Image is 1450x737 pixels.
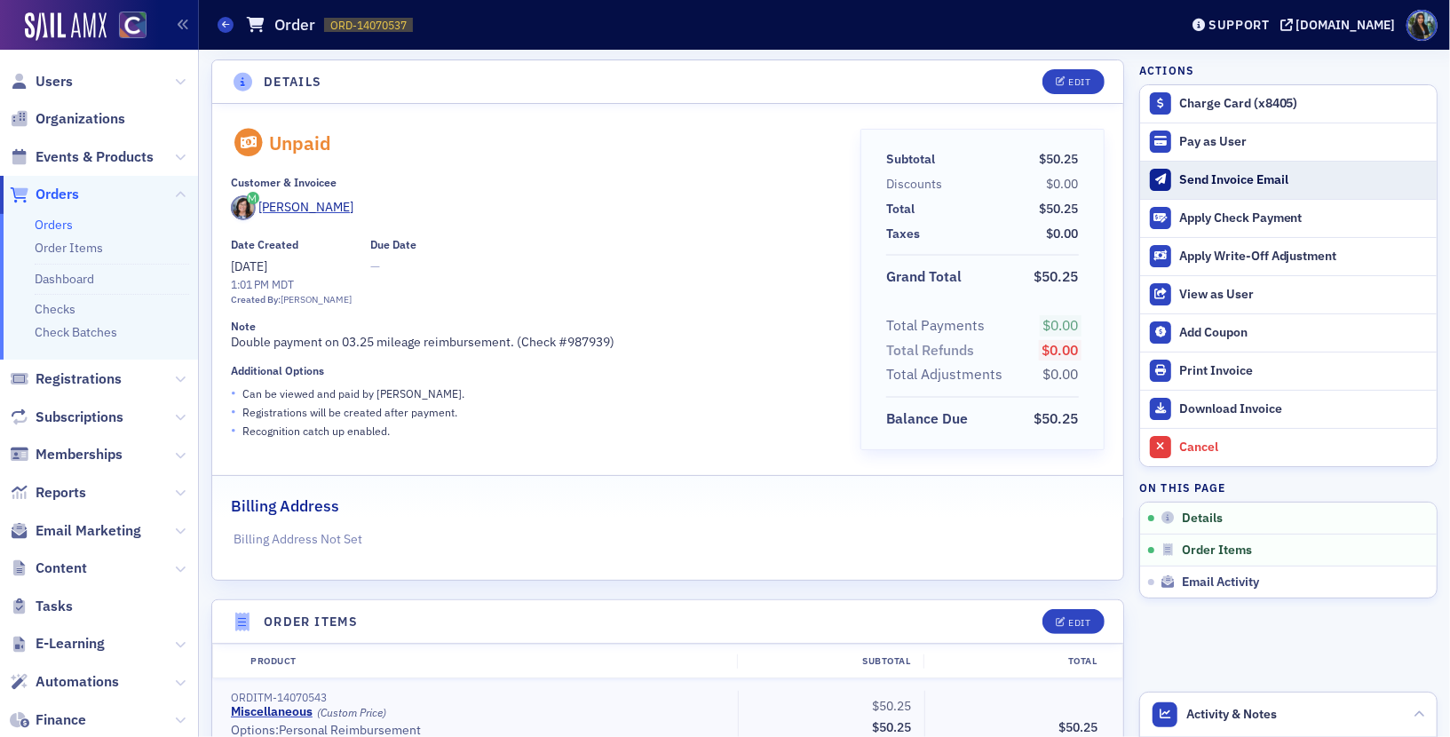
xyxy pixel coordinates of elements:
span: ORD-14070537 [330,18,407,33]
span: $50.25 [873,719,912,735]
div: Total Refunds [886,340,974,361]
div: [PERSON_NAME] [259,198,354,217]
span: Total [886,200,921,218]
span: $0.00 [1047,226,1079,242]
button: Edit [1042,69,1104,94]
div: View as User [1179,287,1428,303]
img: SailAMX [25,12,107,41]
button: Apply Write-Off Adjustment [1140,237,1437,275]
a: Order Items [35,240,103,256]
div: Total Adjustments [886,364,1002,385]
div: Discounts [886,175,942,194]
a: Automations [10,672,119,692]
button: [DOMAIN_NAME] [1280,19,1402,31]
a: Miscellaneous [231,704,313,720]
button: Pay as User [1140,123,1437,161]
span: Events & Products [36,147,154,167]
div: Total [923,654,1110,669]
a: Content [10,559,87,578]
h2: Billing Address [231,495,339,518]
p: Recognition catch up enabled. [242,423,390,439]
time: 1:01 PM [231,277,269,291]
span: Users [36,72,73,91]
div: Download Invoice [1179,401,1428,417]
span: Total Refunds [886,340,980,361]
a: Dashboard [35,271,94,287]
a: Download Invoice [1140,390,1437,428]
span: Registrations [36,369,122,389]
div: ORDITM-14070543 [231,691,725,704]
span: $50.25 [1059,719,1098,735]
div: Total [886,200,915,218]
span: $50.25 [1034,409,1079,427]
a: Subscriptions [10,408,123,427]
span: Total Payments [886,315,991,337]
a: Check Batches [35,324,117,340]
p: Can be viewed and paid by [PERSON_NAME] . [242,385,464,401]
a: Tasks [10,597,73,616]
div: Apply Check Payment [1179,210,1428,226]
a: Orders [35,217,73,233]
span: $0.00 [1043,316,1079,334]
a: Orders [10,185,79,204]
span: $0.00 [1042,341,1079,359]
div: Subtotal [737,654,923,669]
div: Apply Write-Off Adjustment [1179,249,1428,265]
h1: Order [274,14,315,36]
span: • [231,402,236,421]
span: $50.25 [1034,267,1079,285]
div: Send Invoice Email [1179,172,1428,188]
div: Product [238,654,737,669]
div: Double payment on 03.25 mileage reimbursement. (Check #987939) [231,320,836,352]
div: Date Created [231,238,298,251]
a: Finance [10,710,86,730]
span: Balance Due [886,408,974,430]
div: Note [231,320,256,333]
button: View as User [1140,275,1437,313]
span: $0.00 [1047,176,1079,192]
div: Support [1208,17,1270,33]
a: E-Learning [10,634,105,654]
a: Print Invoice [1140,352,1437,390]
span: $50.25 [1040,201,1079,217]
div: Pay as User [1179,134,1428,150]
span: — [370,258,416,276]
span: Organizations [36,109,125,129]
a: Checks [35,301,75,317]
h4: On this page [1139,479,1438,495]
a: Users [10,72,73,91]
span: $0.00 [1043,365,1079,383]
span: $50.25 [1040,151,1079,167]
div: Print Invoice [1179,363,1428,379]
span: MDT [269,277,294,291]
span: Activity & Notes [1187,705,1278,724]
button: Edit [1042,609,1104,634]
span: Details [1182,511,1223,527]
span: Reports [36,483,86,503]
span: Taxes [886,225,926,243]
h4: Details [264,73,322,91]
div: Taxes [886,225,920,243]
div: Balance Due [886,408,968,430]
div: Edit [1068,618,1090,628]
div: Add Coupon [1179,325,1428,341]
span: Total Adjustments [886,364,1009,385]
button: Charge Card (x8405) [1140,85,1437,123]
button: Send Invoice Email [1140,161,1437,199]
div: Charge Card (x8405) [1179,96,1428,112]
span: Subscriptions [36,408,123,427]
span: Discounts [886,175,948,194]
a: Email Marketing [10,521,141,541]
div: Unpaid [269,131,331,155]
div: Customer & Invoicee [231,176,337,189]
span: E-Learning [36,634,105,654]
button: Cancel [1140,428,1437,466]
p: Billing Address Not Set [234,530,1102,549]
button: Add Coupon [1140,313,1437,352]
span: Orders [36,185,79,204]
div: [PERSON_NAME] [281,293,352,307]
div: Cancel [1179,440,1428,456]
span: Created By: [231,293,281,305]
a: Reports [10,483,86,503]
div: Additional Options [231,364,324,377]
